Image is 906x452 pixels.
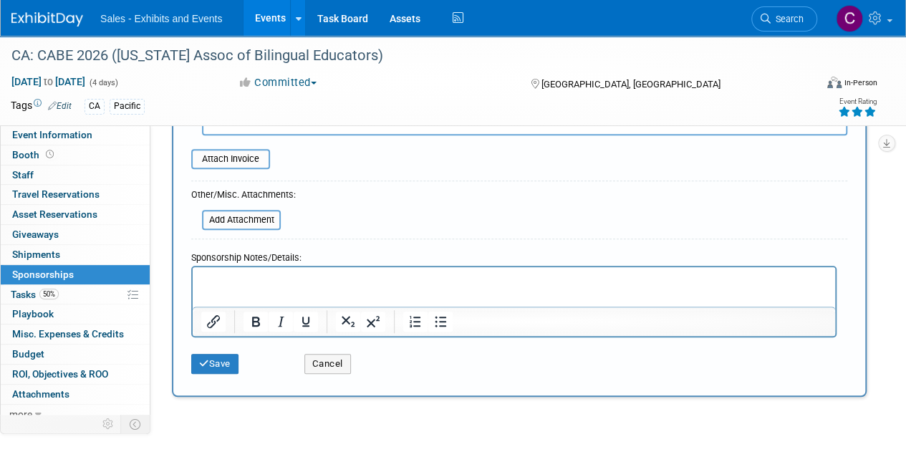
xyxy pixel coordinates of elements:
button: Subscript [336,312,360,332]
button: Underline [294,312,318,332]
span: Booth not reserved yet [43,149,57,160]
div: In-Person [844,77,877,88]
a: Misc. Expenses & Credits [1,324,150,344]
td: Tags [11,98,72,115]
span: to [42,76,55,87]
a: Sponsorships [1,265,150,284]
span: Event Information [12,129,92,140]
a: Edit [48,101,72,111]
button: Cancel [304,354,351,374]
a: Giveaways [1,225,150,244]
span: 50% [39,289,59,299]
a: Budget [1,345,150,364]
a: Asset Reservations [1,205,150,224]
div: Event Format [751,74,877,96]
span: ROI, Objectives & ROO [12,368,108,380]
div: CA: CABE 2026 ([US_STATE] Assoc of Bilingual Educators) [6,43,804,69]
span: Giveaways [12,229,59,240]
a: more [1,405,150,424]
button: Superscript [361,312,385,332]
span: Misc. Expenses & Credits [12,328,124,340]
span: (4 days) [88,78,118,87]
button: Save [191,354,238,374]
iframe: Rich Text Area [193,267,835,307]
a: Playbook [1,304,150,324]
span: more [9,408,32,420]
a: Staff [1,165,150,185]
span: Asset Reservations [12,208,97,220]
a: Shipments [1,245,150,264]
a: Attachments [1,385,150,404]
img: Christine Lurz [836,5,863,32]
span: Shipments [12,249,60,260]
td: Toggle Event Tabs [121,415,150,433]
span: Playbook [12,308,54,319]
a: Travel Reservations [1,185,150,204]
a: ROI, Objectives & ROO [1,365,150,384]
button: Italic [269,312,293,332]
img: ExhibitDay [11,12,83,27]
span: [DATE] [DATE] [11,75,86,88]
button: Insert/edit link [201,312,226,332]
span: Search [771,14,804,24]
img: Format-Inperson.png [827,77,842,88]
span: Travel Reservations [12,188,100,200]
a: Booth [1,145,150,165]
div: CA [85,99,105,114]
a: Tasks50% [1,285,150,304]
span: Tasks [11,289,59,300]
div: Sponsorship Notes/Details: [191,245,837,266]
span: Attachments [12,388,69,400]
button: Numbered list [403,312,428,332]
td: Personalize Event Tab Strip [96,415,121,433]
span: [GEOGRAPHIC_DATA], [GEOGRAPHIC_DATA] [541,79,720,90]
span: Sponsorships [12,269,74,280]
div: Pacific [110,99,145,114]
span: Budget [12,348,44,360]
button: Bold [244,312,268,332]
span: Staff [12,169,34,181]
a: Event Information [1,125,150,145]
a: Search [751,6,817,32]
div: Other/Misc. Attachments: [191,188,296,205]
div: Event Rating [838,98,877,105]
span: Sales - Exhibits and Events [100,13,222,24]
button: Bullet list [428,312,453,332]
button: Committed [233,75,322,90]
span: Booth [12,149,57,160]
